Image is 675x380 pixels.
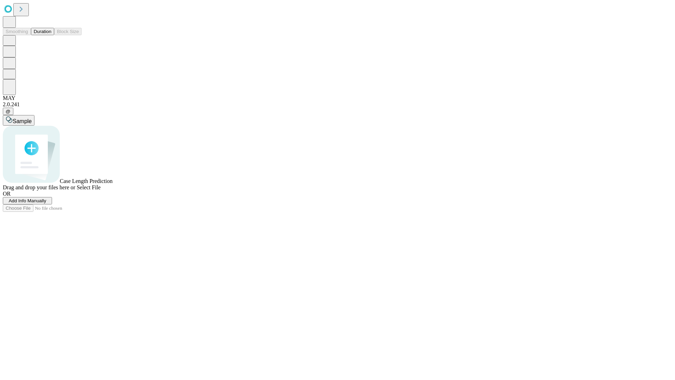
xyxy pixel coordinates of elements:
[9,198,46,203] span: Add Info Manually
[3,197,52,204] button: Add Info Manually
[3,101,672,108] div: 2.0.241
[3,115,34,126] button: Sample
[6,109,11,114] span: @
[13,118,32,124] span: Sample
[54,28,82,35] button: Block Size
[60,178,112,184] span: Case Length Prediction
[3,108,13,115] button: @
[3,184,75,190] span: Drag and drop your files here or
[3,95,672,101] div: MAY
[3,191,11,197] span: OR
[77,184,101,190] span: Select File
[3,28,31,35] button: Smoothing
[31,28,54,35] button: Duration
